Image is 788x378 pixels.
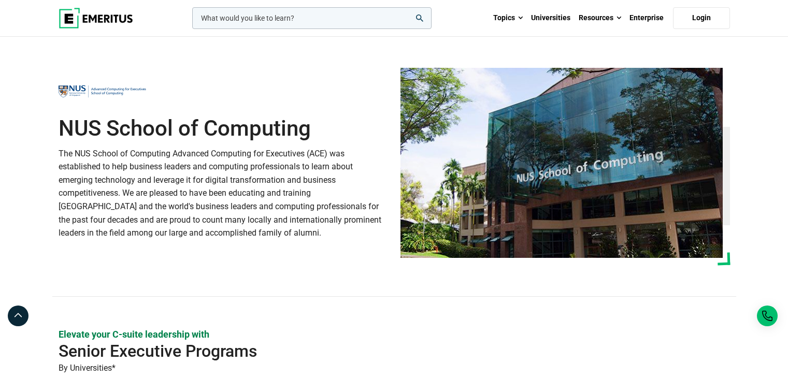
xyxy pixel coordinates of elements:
img: NUS School of Computing [400,68,723,258]
p: The NUS School of Computing Advanced Computing for Executives (ACE) was established to help busin... [59,147,388,240]
h2: Senior Executive Programs [59,341,663,361]
a: Login [673,7,730,29]
p: Elevate your C-suite leadership with [59,328,730,341]
img: NUS School of Computing [59,80,147,103]
p: By Universities* [59,361,730,375]
h1: NUS School of Computing [59,115,388,141]
input: woocommerce-product-search-field-0 [192,7,432,29]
